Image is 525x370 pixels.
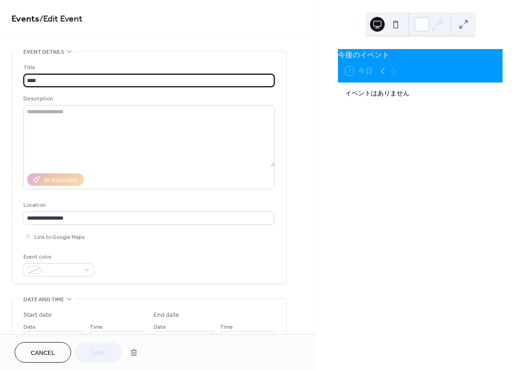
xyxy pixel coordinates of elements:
span: / Edit Event [39,10,83,28]
span: Cancel [31,348,55,358]
a: Events [11,10,39,28]
div: イベントはありません [345,88,495,98]
div: Description [23,94,273,104]
button: Cancel [15,342,71,363]
span: Date [23,322,36,332]
span: Time [90,322,103,332]
span: Link to Google Maps [34,232,85,242]
span: Date [154,322,166,332]
div: Start date [23,310,52,320]
div: End date [154,310,179,320]
div: Title [23,63,273,72]
div: Location [23,200,273,210]
div: 今後のイベント [338,49,503,60]
span: Time [220,322,233,332]
span: Event details [23,47,64,57]
span: Date and time [23,295,64,304]
div: Event color [23,252,92,262]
